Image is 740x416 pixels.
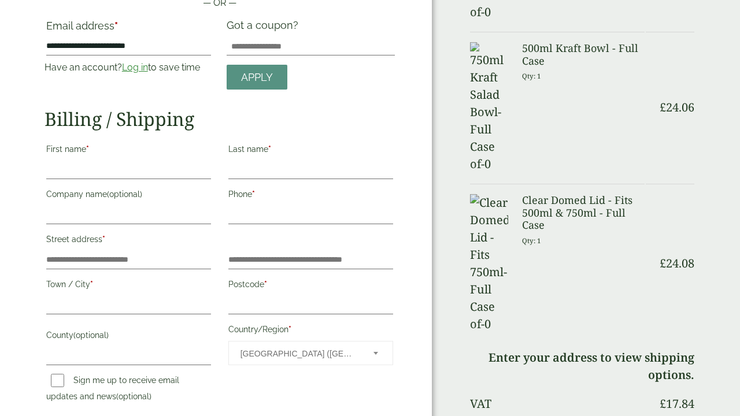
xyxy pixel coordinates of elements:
[46,186,211,206] label: Company name
[660,255,694,271] bdi: 24.08
[86,144,89,154] abbr: required
[660,396,666,411] span: £
[45,61,213,75] p: Have an account? to save time
[228,341,393,365] span: Country/Region
[470,194,509,333] img: Clear Domed Lid - Fits 750ml-Full Case of-0
[51,374,64,387] input: Sign me up to receive email updates and news(optional)
[228,141,393,161] label: Last name
[46,141,211,161] label: First name
[660,99,666,115] span: £
[522,72,541,80] small: Qty: 1
[288,325,291,334] abbr: required
[90,280,93,289] abbr: required
[46,376,179,404] label: Sign me up to receive email updates and news
[46,21,211,37] label: Email address
[46,327,211,347] label: County
[45,108,395,130] h2: Billing / Shipping
[264,280,267,289] abbr: required
[114,20,118,32] abbr: required
[228,276,393,296] label: Postcode
[522,42,645,67] h3: 500ml Kraft Bowl - Full Case
[227,65,287,90] a: Apply
[660,396,694,411] bdi: 17.84
[252,190,255,199] abbr: required
[522,194,645,232] h3: Clear Domed Lid - Fits 500ml & 750ml - Full Case
[227,19,303,37] label: Got a coupon?
[228,186,393,206] label: Phone
[241,71,273,84] span: Apply
[268,144,271,154] abbr: required
[46,276,211,296] label: Town / City
[660,99,694,115] bdi: 24.06
[228,321,393,341] label: Country/Region
[470,42,509,173] img: 750ml Kraft Salad Bowl-Full Case of-0
[470,344,695,389] td: Enter your address to view shipping options.
[660,255,666,271] span: £
[102,235,105,244] abbr: required
[73,330,109,340] span: (optional)
[522,236,541,245] small: Qty: 1
[122,62,148,73] a: Log in
[107,190,142,199] span: (optional)
[46,231,211,251] label: Street address
[116,392,151,401] span: (optional)
[240,341,358,366] span: United Kingdom (UK)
